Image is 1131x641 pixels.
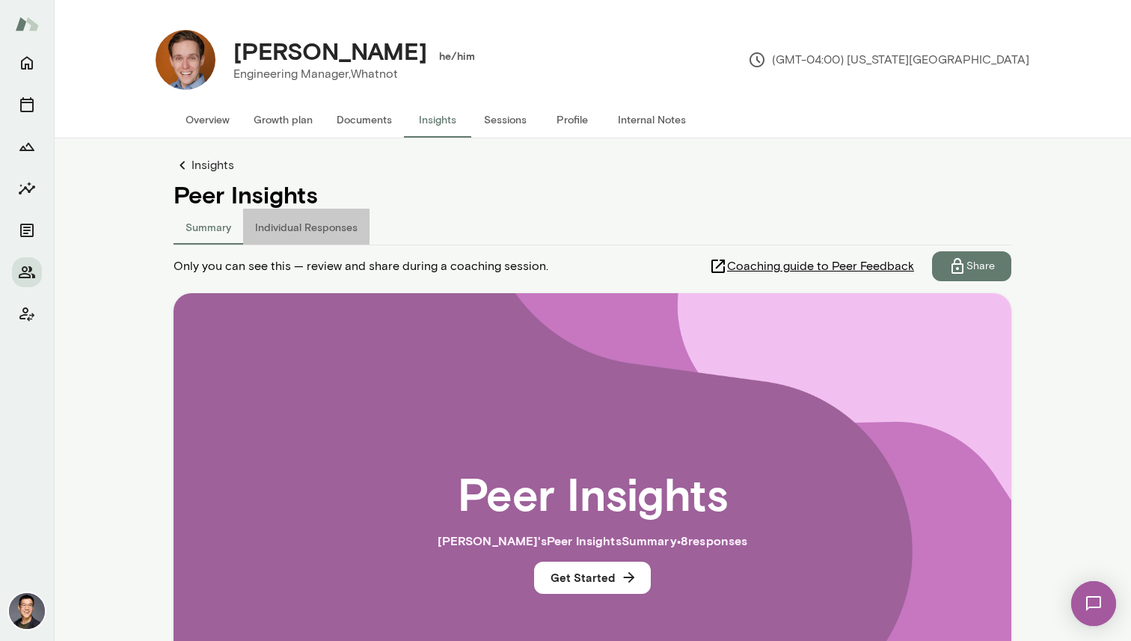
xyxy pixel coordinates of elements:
[12,90,42,120] button: Sessions
[9,593,45,629] img: Ryan Tang
[243,209,370,245] button: Individual Responses
[606,102,698,138] button: Internal Notes
[709,251,932,281] a: Coaching guide to Peer Feedback
[932,251,1011,281] button: Share
[174,102,242,138] button: Overview
[233,37,427,65] h4: [PERSON_NAME]
[233,65,464,83] p: Engineering Manager, Whatnot
[748,51,1029,69] p: (GMT-04:00) [US_STATE][GEOGRAPHIC_DATA]
[12,257,42,287] button: Members
[15,10,39,38] img: Mento
[325,102,404,138] button: Documents
[174,180,1011,209] h4: Peer Insights
[174,156,1011,174] a: Insights
[174,257,548,275] span: Only you can see this — review and share during a coaching session.
[156,30,215,90] img: Blake Morgan
[458,466,728,520] h2: Peer Insights
[242,102,325,138] button: Growth plan
[539,102,606,138] button: Profile
[174,209,1011,245] div: responses-tab
[12,299,42,329] button: Client app
[677,533,748,548] span: • 8 response s
[471,102,539,138] button: Sessions
[534,562,651,593] button: Get Started
[12,215,42,245] button: Documents
[12,48,42,78] button: Home
[966,259,995,274] p: Share
[12,174,42,203] button: Insights
[12,132,42,162] button: Growth Plan
[438,533,677,548] span: [PERSON_NAME] 's Peer Insights Summary
[727,257,914,275] span: Coaching guide to Peer Feedback
[439,49,476,64] h6: he/him
[174,209,243,245] button: Summary
[404,102,471,138] button: Insights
